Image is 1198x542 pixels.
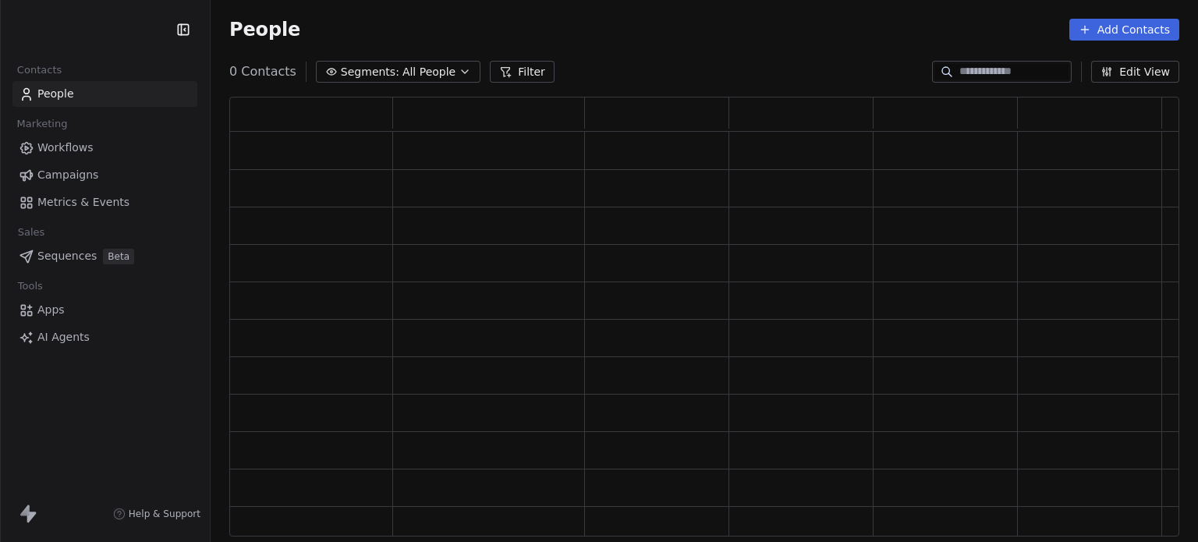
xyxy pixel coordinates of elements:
[12,324,197,350] a: AI Agents
[113,508,200,520] a: Help & Support
[37,194,129,211] span: Metrics & Events
[12,243,197,269] a: SequencesBeta
[402,64,455,80] span: All People
[12,297,197,323] a: Apps
[37,86,74,102] span: People
[1091,61,1179,83] button: Edit View
[37,302,65,318] span: Apps
[10,112,74,136] span: Marketing
[11,275,49,298] span: Tools
[37,167,98,183] span: Campaigns
[490,61,555,83] button: Filter
[103,249,134,264] span: Beta
[12,135,197,161] a: Workflows
[10,58,69,82] span: Contacts
[1069,19,1179,41] button: Add Contacts
[12,81,197,107] a: People
[37,140,94,156] span: Workflows
[11,221,51,244] span: Sales
[12,162,197,188] a: Campaigns
[12,190,197,215] a: Metrics & Events
[229,18,300,41] span: People
[37,329,90,345] span: AI Agents
[229,62,296,81] span: 0 Contacts
[341,64,399,80] span: Segments:
[37,248,97,264] span: Sequences
[129,508,200,520] span: Help & Support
